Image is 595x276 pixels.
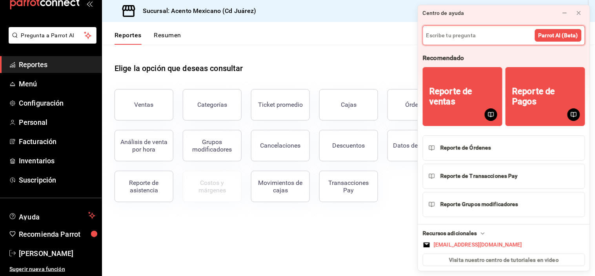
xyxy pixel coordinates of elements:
span: Parrot AI (Beta) [539,31,578,40]
span: Inventarios [19,155,95,166]
div: Recursos adicionales [423,229,487,238]
div: Reporte de Órdenes [440,144,491,152]
button: Reporte de ventas [423,67,502,126]
span: Suscripción [19,175,95,185]
button: open_drawer_menu [86,0,93,7]
button: Reporte de Transacciones Pay [423,164,585,189]
div: Datos de clientes [393,142,441,149]
button: Visita nuestro centro de tutoriales en video [423,254,585,266]
div: Descuentos [333,142,365,149]
div: Recomendado [423,54,464,62]
input: Escribe tu pregunta [423,26,585,45]
div: Grid Recommendations [423,67,585,132]
div: Reporte de asistencia [120,179,168,194]
button: Grupos modificadores [183,130,242,161]
span: Visita nuestro centro de tutoriales en video [449,256,559,264]
span: Recomienda Parrot [19,229,95,239]
button: Descuentos [319,130,378,161]
button: Pregunta a Parrot AI [9,27,96,44]
span: Configuración [19,98,95,108]
button: Reporte de asistencia [115,171,173,202]
button: Reporte de Pagos [506,67,585,126]
div: Cajas [341,101,357,108]
button: Parrot AI (Beta) [535,29,582,42]
span: Pregunta a Parrot AI [21,31,84,40]
span: [PERSON_NAME] [19,248,95,259]
div: Transacciones Pay [324,179,373,194]
button: Reporte de Órdenes [423,135,585,161]
a: Pregunta a Parrot AI [5,37,96,45]
div: Recommendations [423,135,585,217]
button: Cancelaciones [251,130,310,161]
button: Movimientos de cajas [251,171,310,202]
div: Reporte Grupos modificadores [440,200,519,208]
div: [EMAIL_ADDRESS][DOMAIN_NAME] [434,241,522,249]
div: Costos y márgenes [188,179,237,194]
button: Categorías [183,89,242,121]
div: Reporte de ventas [429,86,496,107]
span: Sugerir nueva función [9,265,95,273]
button: Análisis de venta por hora [115,130,173,161]
div: Movimientos de cajas [256,179,305,194]
div: Análisis de venta por hora [120,138,168,153]
div: Grupos modificadores [188,138,237,153]
div: Ticket promedio [258,101,303,108]
div: Cancelaciones [260,142,301,149]
div: Centro de ayuda [423,9,464,17]
div: Órdenes [406,101,428,108]
div: Reporte de Pagos [512,86,579,107]
button: Reporte Grupos modificadores [423,192,585,217]
button: Transacciones Pay [319,171,378,202]
span: Facturación [19,136,95,147]
button: Ventas [115,89,173,121]
span: Ayuda [19,211,85,220]
span: Menú [19,79,95,89]
button: Cajas [319,89,378,121]
div: navigation tabs [115,31,181,45]
button: Ticket promedio [251,89,310,121]
div: Categorías [197,101,227,108]
button: Reportes [115,31,142,45]
span: Reportes [19,59,95,70]
button: Datos de clientes [388,130,446,161]
button: Resumen [154,31,181,45]
span: Personal [19,117,95,128]
div: Reporte de Transacciones Pay [440,172,518,180]
h1: Elige la opción que deseas consultar [115,62,243,74]
button: [EMAIL_ADDRESS][DOMAIN_NAME] [423,241,585,249]
h3: Sucursal: Acento Mexicano (Cd Juárez) [136,6,257,16]
div: Ventas [135,101,154,108]
button: Contrata inventarios para ver este reporte [183,171,242,202]
button: Órdenes [388,89,446,121]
